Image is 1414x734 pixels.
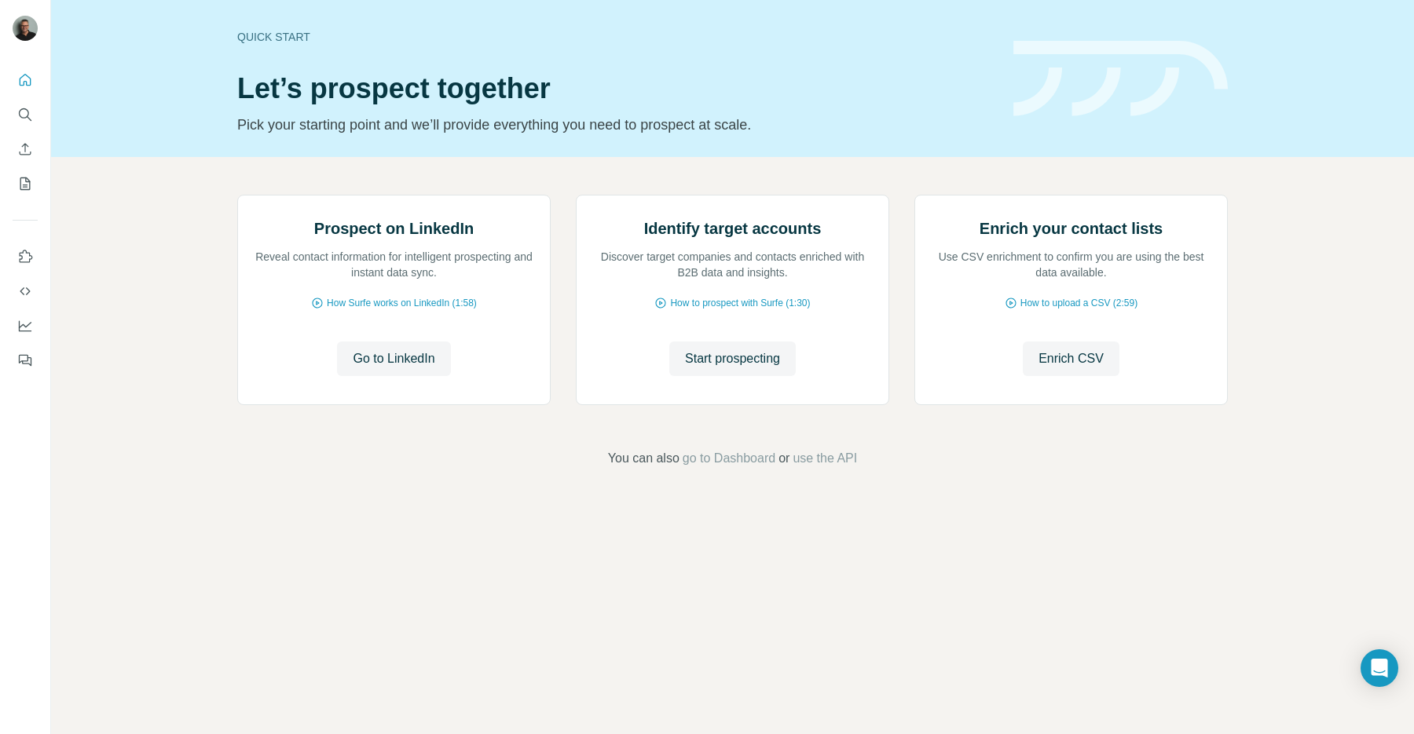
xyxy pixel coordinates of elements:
[13,170,38,198] button: My lists
[13,135,38,163] button: Enrich CSV
[13,66,38,94] button: Quick start
[13,100,38,129] button: Search
[237,29,995,45] div: Quick start
[644,217,822,239] h2: Identify target accounts
[254,249,534,280] p: Reveal contact information for intelligent prospecting and instant data sync.
[670,296,810,310] span: How to prospect with Surfe (1:30)
[608,449,680,468] span: You can also
[1039,349,1104,368] span: Enrich CSV
[13,346,38,374] button: Feedback
[1361,649,1398,687] div: Open Intercom Messenger
[13,243,38,271] button: Use Surfe on LinkedIn
[237,114,995,136] p: Pick your starting point and we’ll provide everything you need to prospect at scale.
[980,217,1163,239] h2: Enrich your contact lists
[13,312,38,340] button: Dashboard
[669,341,796,376] button: Start prospecting
[13,277,38,305] button: Use Surfe API
[592,249,873,280] p: Discover target companies and contacts enriched with B2B data and insights.
[1023,341,1119,376] button: Enrich CSV
[793,449,857,468] button: use the API
[778,449,789,468] span: or
[1020,296,1137,310] span: How to upload a CSV (2:59)
[327,296,477,310] span: How Surfe works on LinkedIn (1:58)
[353,349,434,368] span: Go to LinkedIn
[683,449,775,468] button: go to Dashboard
[314,217,474,239] h2: Prospect on LinkedIn
[13,16,38,41] img: Avatar
[337,341,450,376] button: Go to LinkedIn
[237,73,995,104] h1: Let’s prospect together
[1013,41,1228,117] img: banner
[685,349,780,368] span: Start prospecting
[931,249,1211,280] p: Use CSV enrichment to confirm you are using the best data available.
